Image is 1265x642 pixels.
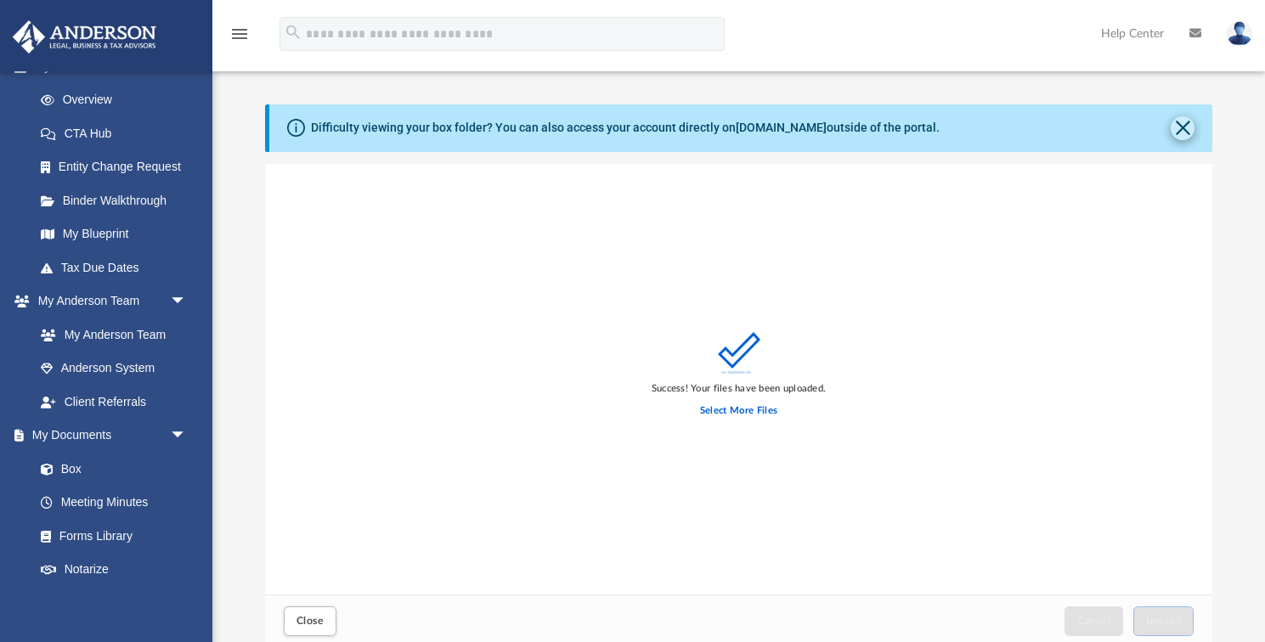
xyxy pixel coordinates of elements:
[24,150,212,184] a: Entity Change Request
[24,352,204,386] a: Anderson System
[24,452,195,486] a: Box
[12,284,204,318] a: My Anderson Teamarrow_drop_down
[24,83,212,117] a: Overview
[170,419,204,453] span: arrow_drop_down
[24,318,195,352] a: My Anderson Team
[1065,606,1124,636] button: Cancel
[229,32,250,44] a: menu
[229,24,250,44] i: menu
[1171,116,1194,140] button: Close
[12,419,204,453] a: My Documentsarrow_drop_down
[296,616,324,626] span: Close
[700,403,777,419] label: Select More Files
[1227,21,1252,46] img: User Pic
[170,284,204,319] span: arrow_drop_down
[24,519,195,553] a: Forms Library
[284,23,302,42] i: search
[652,381,826,397] div: Success! Your files have been uploaded.
[24,385,204,419] a: Client Referrals
[8,20,161,53] img: Anderson Advisors Platinum Portal
[24,116,212,150] a: CTA Hub
[1077,616,1111,626] span: Cancel
[24,553,204,587] a: Notarize
[1146,616,1182,626] span: Upload
[265,164,1212,595] div: grid
[24,183,212,217] a: Binder Walkthrough
[736,121,827,134] a: [DOMAIN_NAME]
[24,486,204,520] a: Meeting Minutes
[24,251,212,284] a: Tax Due Dates
[24,217,204,251] a: My Blueprint
[284,606,336,636] button: Close
[311,119,940,137] div: Difficulty viewing your box folder? You can also access your account directly on outside of the p...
